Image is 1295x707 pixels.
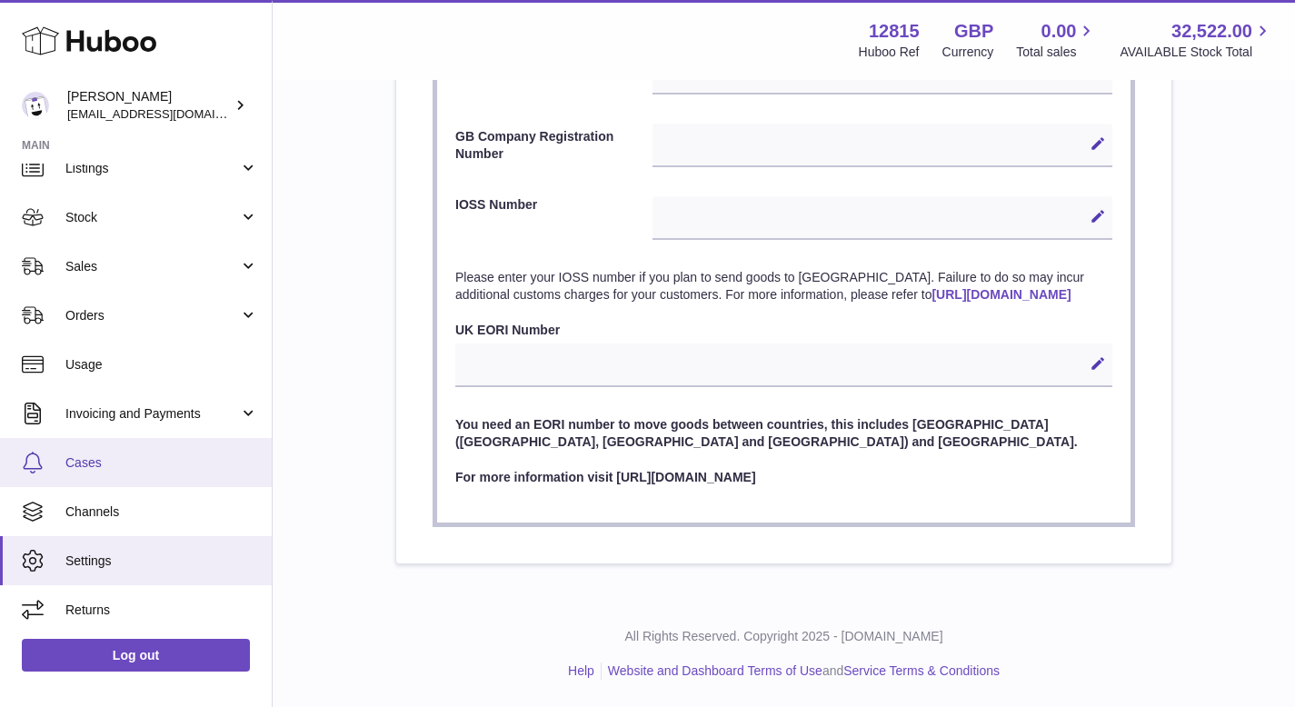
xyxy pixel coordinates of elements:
div: [PERSON_NAME] [67,88,231,123]
span: Listings [65,160,239,177]
strong: 12815 [869,19,920,44]
div: Currency [942,44,994,61]
span: Orders [65,307,239,324]
img: shophawksclub@gmail.com [22,92,49,119]
span: [EMAIL_ADDRESS][DOMAIN_NAME] [67,106,267,121]
a: 0.00 Total sales [1016,19,1097,61]
label: IOSS Number [455,196,652,235]
span: Usage [65,356,258,373]
span: Channels [65,503,258,521]
p: You need an EORI number to move goods between countries, this includes [GEOGRAPHIC_DATA] ([GEOGRA... [455,416,1112,451]
span: Cases [65,454,258,472]
span: Stock [65,209,239,226]
strong: GBP [954,19,993,44]
span: Invoicing and Payments [65,405,239,423]
p: All Rights Reserved. Copyright 2025 - [DOMAIN_NAME] [287,628,1280,645]
p: Please enter your IOSS number if you plan to send goods to [GEOGRAPHIC_DATA]. Failure to do so ma... [455,269,1112,304]
span: 0.00 [1041,19,1077,44]
span: Returns [65,602,258,619]
div: Huboo Ref [859,44,920,61]
a: Log out [22,639,250,672]
a: Service Terms & Conditions [843,663,1000,678]
a: 32,522.00 AVAILABLE Stock Total [1120,19,1273,61]
span: Settings [65,553,258,570]
label: UK EORI Number [455,322,1112,339]
span: Sales [65,258,239,275]
label: GB Company Registration Number [455,128,652,163]
span: 32,522.00 [1171,19,1252,44]
a: Website and Dashboard Terms of Use [608,663,822,678]
p: For more information visit [URL][DOMAIN_NAME] [455,469,1112,486]
span: Total sales [1016,44,1097,61]
li: and [602,662,1000,680]
a: Help [568,663,594,678]
a: [URL][DOMAIN_NAME] [931,287,1071,302]
span: AVAILABLE Stock Total [1120,44,1273,61]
